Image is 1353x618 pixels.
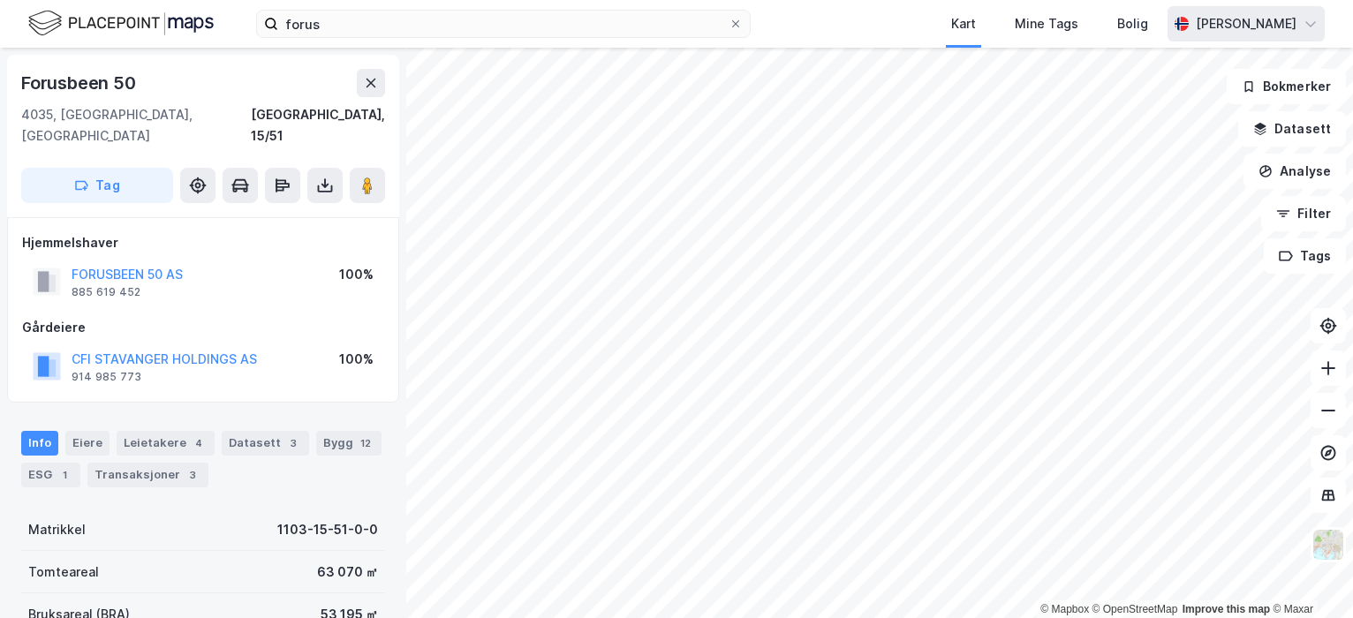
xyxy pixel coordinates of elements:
div: Mine Tags [1015,13,1078,34]
div: Matrikkel [28,519,86,540]
div: Eiere [65,431,110,456]
button: Tags [1264,238,1346,274]
div: ESG [21,463,80,487]
a: OpenStreetMap [1092,603,1178,615]
div: 3 [184,466,201,484]
button: Tag [21,168,173,203]
div: Tomteareal [28,561,99,583]
iframe: Chat Widget [1265,533,1353,618]
div: Kart [951,13,976,34]
div: Bolig [1117,13,1148,34]
div: 1103-15-51-0-0 [277,519,378,540]
img: Z [1311,528,1345,561]
div: Transaksjoner [87,463,208,487]
button: Filter [1261,196,1346,231]
div: 3 [284,434,302,452]
div: 4 [190,434,208,452]
div: Hjemmelshaver [22,232,384,253]
div: 63 070 ㎡ [317,561,378,583]
div: 100% [339,349,374,370]
div: 1 [56,466,73,484]
div: 12 [357,434,374,452]
div: Leietakere [117,431,215,456]
div: 914 985 773 [72,370,141,384]
div: Forusbeen 50 [21,69,140,97]
div: [GEOGRAPHIC_DATA], 15/51 [251,104,385,147]
div: 885 619 452 [72,285,140,299]
a: Mapbox [1040,603,1089,615]
div: 100% [339,264,374,285]
div: [PERSON_NAME] [1196,13,1296,34]
div: 4035, [GEOGRAPHIC_DATA], [GEOGRAPHIC_DATA] [21,104,251,147]
a: Improve this map [1183,603,1270,615]
div: Bygg [316,431,382,456]
button: Analyse [1243,154,1346,189]
div: Info [21,431,58,456]
div: Gårdeiere [22,317,384,338]
img: logo.f888ab2527a4732fd821a326f86c7f29.svg [28,8,214,39]
button: Datasett [1238,111,1346,147]
button: Bokmerker [1227,69,1346,104]
div: Datasett [222,431,309,456]
input: Søk på adresse, matrikkel, gårdeiere, leietakere eller personer [278,11,729,37]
